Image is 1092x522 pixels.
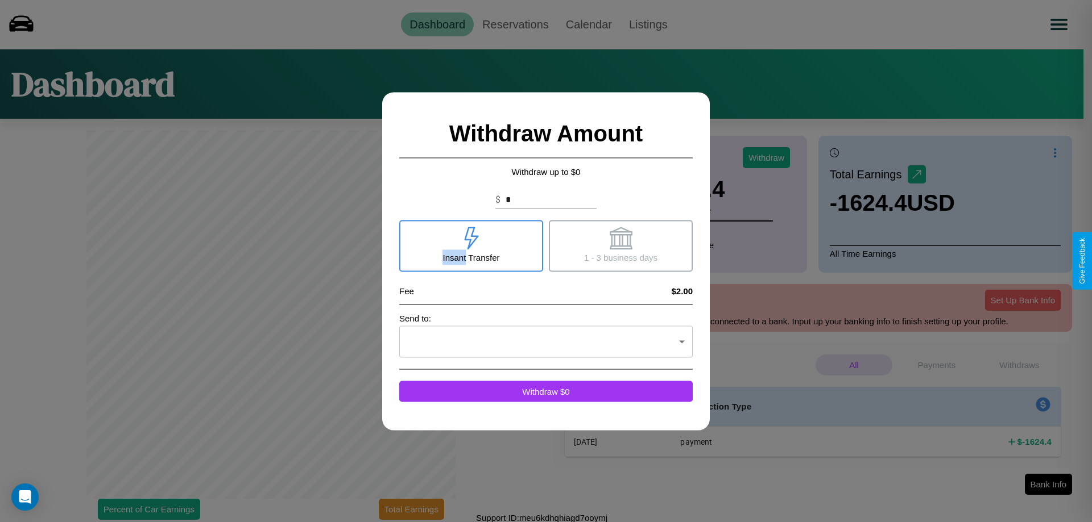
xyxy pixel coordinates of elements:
[495,193,500,206] p: $
[399,310,693,325] p: Send to:
[1078,238,1086,284] div: Give Feedback
[11,483,39,511] div: Open Intercom Messenger
[442,249,499,265] p: Insant Transfer
[399,283,414,298] p: Fee
[671,286,693,295] h4: $2.00
[399,164,693,179] p: Withdraw up to $ 0
[399,109,693,158] h2: Withdraw Amount
[399,381,693,402] button: Withdraw $0
[584,249,657,265] p: 1 - 3 business days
